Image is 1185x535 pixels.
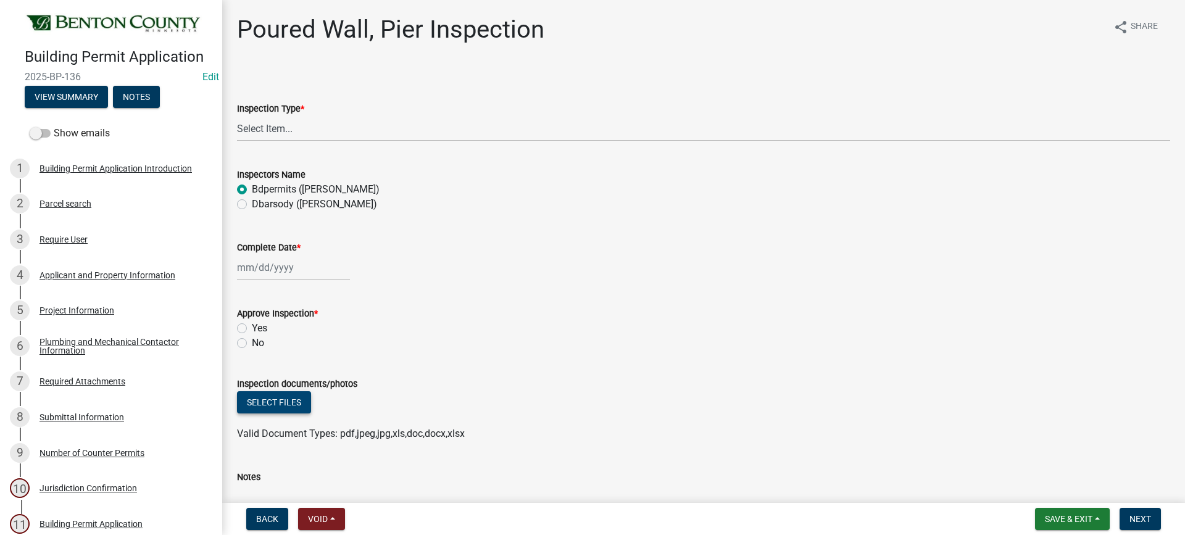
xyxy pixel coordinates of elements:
div: Project Information [39,306,114,315]
div: 5 [10,301,30,320]
label: Inspectors Name [237,171,306,180]
h1: Poured Wall, Pier Inspection [237,15,544,44]
div: 4 [10,265,30,285]
label: Dbarsody ([PERSON_NAME]) [252,197,377,212]
button: Save & Exit [1035,508,1110,530]
div: 1 [10,159,30,178]
a: Edit [202,71,219,83]
i: share [1113,20,1128,35]
input: mm/dd/yyyy [237,255,350,280]
button: View Summary [25,86,108,108]
label: Approve Inspection [237,310,318,318]
img: Benton County, Minnesota [25,13,202,35]
span: Void [308,514,328,524]
span: Back [256,514,278,524]
span: 2025-BP-136 [25,71,197,83]
div: Building Permit Application Introduction [39,164,192,173]
label: Yes [252,321,267,336]
button: Void [298,508,345,530]
div: 8 [10,407,30,427]
div: Jurisdiction Confirmation [39,484,137,492]
label: No [252,336,264,350]
div: Building Permit Application [39,520,143,528]
wm-modal-confirm: Summary [25,93,108,102]
span: Share [1131,20,1158,35]
button: Back [246,508,288,530]
span: Valid Document Types: pdf,jpeg,jpg,xls,doc,docx,xlsx [237,428,465,439]
label: Bdpermits ([PERSON_NAME]) [252,182,380,197]
wm-modal-confirm: Edit Application Number [202,71,219,83]
div: Required Attachments [39,377,125,386]
div: Parcel search [39,199,91,208]
button: shareShare [1104,15,1168,39]
span: Next [1129,514,1151,524]
div: Applicant and Property Information [39,271,175,280]
div: 6 [10,336,30,356]
button: Notes [113,86,160,108]
div: 11 [10,514,30,534]
button: Select files [237,391,311,413]
div: 7 [10,371,30,391]
div: Number of Counter Permits [39,449,144,457]
div: 2 [10,194,30,214]
div: Require User [39,235,88,244]
div: Plumbing and Mechanical Contactor Information [39,338,202,355]
div: 3 [10,230,30,249]
h4: Building Permit Application [25,48,212,66]
span: Save & Exit [1045,514,1092,524]
label: Show emails [30,126,110,141]
label: Inspection documents/photos [237,380,357,389]
div: 9 [10,443,30,463]
div: Submittal Information [39,413,124,421]
wm-modal-confirm: Notes [113,93,160,102]
label: Notes [237,473,260,482]
label: Complete Date [237,244,301,252]
button: Next [1120,508,1161,530]
div: 10 [10,478,30,498]
label: Inspection Type [237,105,304,114]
